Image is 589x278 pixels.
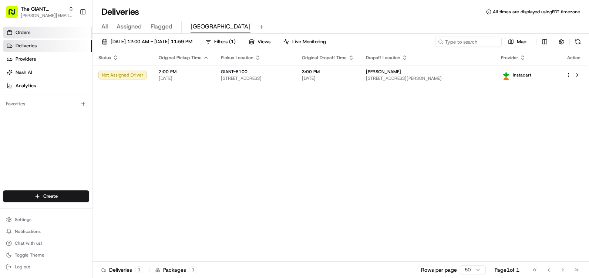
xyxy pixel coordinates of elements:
[3,190,89,202] button: Create
[159,55,202,61] span: Original Pickup Time
[155,266,197,274] div: Packages
[573,37,583,47] button: Refresh
[43,193,58,200] span: Create
[3,67,92,78] a: Nash AI
[7,30,135,41] p: Welcome 👋
[117,22,142,31] span: Assigned
[493,9,580,15] span: All times are displayed using EDT timezone
[15,107,57,115] span: Knowledge Base
[221,75,290,81] span: [STREET_ADDRESS]
[3,262,89,272] button: Log out
[74,125,90,131] span: Pylon
[101,266,143,274] div: Deliveries
[229,38,236,45] span: ( 1 )
[21,13,74,18] button: [PERSON_NAME][EMAIL_ADDRESS][PERSON_NAME][DOMAIN_NAME]
[3,226,89,237] button: Notifications
[191,22,250,31] span: [GEOGRAPHIC_DATA]
[101,22,108,31] span: All
[63,108,68,114] div: 💻
[189,267,197,273] div: 1
[15,217,31,223] span: Settings
[15,252,44,258] span: Toggle Theme
[3,3,77,21] button: The GIANT Company[PERSON_NAME][EMAIL_ADDRESS][PERSON_NAME][DOMAIN_NAME]
[60,104,122,118] a: 💻API Documentation
[52,125,90,131] a: Powered byPylon
[221,55,253,61] span: Pickup Location
[202,37,239,47] button: Filters(1)
[3,53,92,65] a: Providers
[517,38,526,45] span: Map
[302,69,354,75] span: 3:00 PM
[159,75,209,81] span: [DATE]
[15,240,42,246] span: Chat with us!
[3,27,92,38] a: Orders
[366,69,401,75] span: [PERSON_NAME]
[70,107,119,115] span: API Documentation
[505,37,530,47] button: Map
[4,104,60,118] a: 📗Knowledge Base
[16,43,37,49] span: Deliveries
[16,56,36,62] span: Providers
[19,48,122,55] input: Clear
[3,40,92,52] a: Deliveries
[16,69,32,76] span: Nash AI
[3,80,92,92] a: Analytics
[435,37,502,47] input: Type to search
[366,75,489,81] span: [STREET_ADDRESS][PERSON_NAME]
[501,70,511,80] img: profile_instacart_ahold_partner.png
[513,72,531,78] span: Instacart
[421,266,457,274] p: Rows per page
[25,71,121,78] div: Start new chat
[15,264,30,270] span: Log out
[98,55,111,61] span: Status
[135,267,143,273] div: 1
[501,55,518,61] span: Provider
[98,37,196,47] button: [DATE] 12:00 AM - [DATE] 11:59 PM
[3,238,89,248] button: Chat with us!
[16,82,36,89] span: Analytics
[3,250,89,260] button: Toggle Theme
[25,78,94,84] div: We're available if you need us!
[245,37,274,47] button: Views
[3,98,89,110] div: Favorites
[16,29,30,36] span: Orders
[3,214,89,225] button: Settings
[302,55,347,61] span: Original Dropoff Time
[15,228,41,234] span: Notifications
[21,5,65,13] button: The GIANT Company
[280,37,329,47] button: Live Monitoring
[366,55,400,61] span: Dropoff Location
[7,71,21,84] img: 1736555255976-a54dd68f-1ca7-489b-9aae-adbdc363a1c4
[221,69,248,75] span: GIANT-6100
[111,38,192,45] span: [DATE] 12:00 AM - [DATE] 11:59 PM
[258,38,270,45] span: Views
[214,38,236,45] span: Filters
[292,38,326,45] span: Live Monitoring
[566,55,582,61] div: Action
[302,75,354,81] span: [DATE]
[159,69,209,75] span: 2:00 PM
[126,73,135,82] button: Start new chat
[151,22,172,31] span: Flagged
[495,266,519,274] div: Page 1 of 1
[101,6,139,18] h1: Deliveries
[7,7,22,22] img: Nash
[7,108,13,114] div: 📗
